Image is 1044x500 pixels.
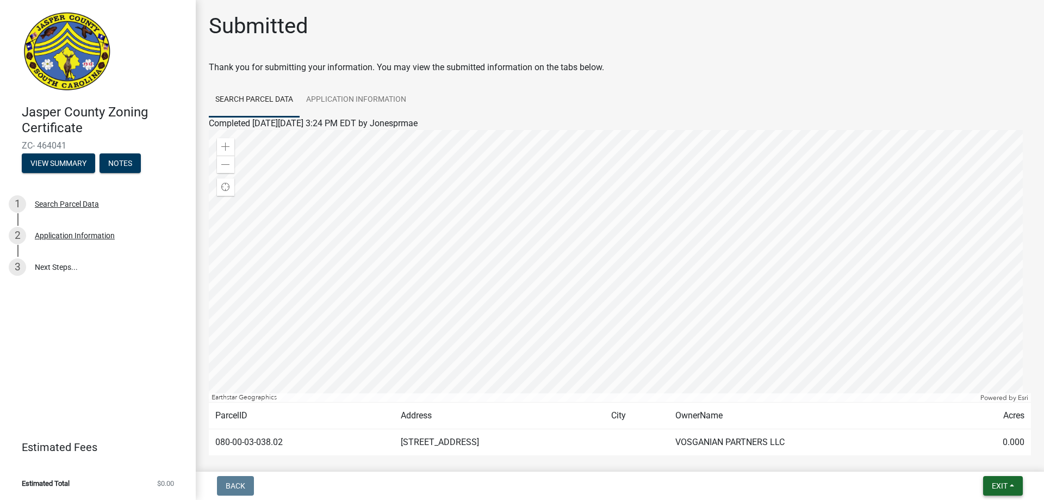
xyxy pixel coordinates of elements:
[22,140,174,151] span: ZC- 464041
[9,258,26,276] div: 3
[217,178,234,196] div: Find my location
[217,476,254,496] button: Back
[950,403,1031,429] td: Acres
[35,232,115,239] div: Application Information
[394,429,605,456] td: [STREET_ADDRESS]
[100,153,141,173] button: Notes
[669,429,951,456] td: VOSGANIAN PARTNERS LLC
[9,436,178,458] a: Estimated Fees
[22,11,113,93] img: Jasper County, South Carolina
[100,159,141,168] wm-modal-confirm: Notes
[394,403,605,429] td: Address
[226,482,245,490] span: Back
[217,156,234,173] div: Zoom out
[9,195,26,213] div: 1
[209,61,1031,74] div: Thank you for submitting your information. You may view the submitted information on the tabs below.
[669,403,951,429] td: OwnerName
[983,476,1023,496] button: Exit
[209,429,394,456] td: 080-00-03-038.02
[217,138,234,156] div: Zoom in
[605,403,669,429] td: City
[22,480,70,487] span: Estimated Total
[157,480,174,487] span: $0.00
[22,104,187,136] h4: Jasper County Zoning Certificate
[209,393,978,402] div: Earthstar Geographics
[35,200,99,208] div: Search Parcel Data
[22,153,95,173] button: View Summary
[22,159,95,168] wm-modal-confirm: Summary
[978,393,1031,402] div: Powered by
[209,403,394,429] td: ParcelID
[209,83,300,118] a: Search Parcel Data
[992,482,1008,490] span: Exit
[950,429,1031,456] td: 0.000
[9,227,26,244] div: 2
[1018,394,1028,402] a: Esri
[209,13,308,39] h1: Submitted
[209,118,418,128] span: Completed [DATE][DATE] 3:24 PM EDT by Jonesprmae
[300,83,413,118] a: Application Information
